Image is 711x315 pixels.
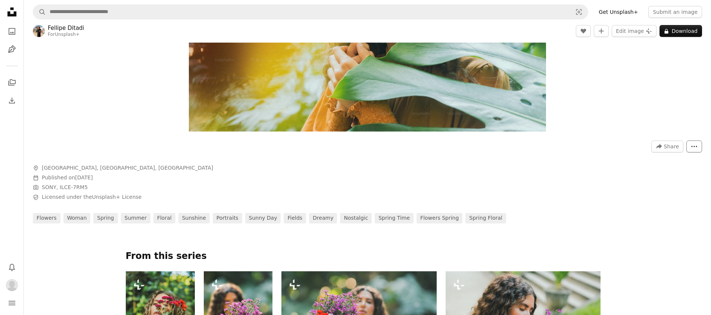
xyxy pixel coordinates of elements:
button: More Actions [686,140,702,152]
a: Photos [4,24,19,39]
a: summer [121,213,150,223]
a: Collections [4,75,19,90]
time: March 16, 2024 at 12:16:15 PM EDT [75,175,93,180]
a: flowers spring [417,213,462,223]
a: Fellipe Ditadi [48,24,84,32]
button: Like [576,25,591,37]
button: Share this image [651,140,683,152]
a: woman [63,213,91,223]
button: Notifications [4,260,19,275]
a: spring floral [465,213,506,223]
button: Menu [4,296,19,311]
a: fields [284,213,306,223]
a: Get Unsplash+ [594,6,642,18]
a: nostalgic [340,213,372,223]
a: Download History [4,93,19,108]
a: sunny day [245,213,281,223]
a: spring time [375,213,414,223]
button: Submit an image [648,6,702,18]
button: Edit image [612,25,657,37]
button: Search Unsplash [33,5,46,19]
button: Download [659,25,702,37]
a: Illustrations [4,42,19,57]
a: Unsplash+ [55,32,79,37]
span: Share [664,141,679,152]
a: floral [153,213,175,223]
a: spring [93,213,118,223]
a: flowers [33,213,60,223]
button: Visual search [570,5,588,19]
form: Find visuals sitewide [33,4,588,19]
button: SONY, ILCE-7RM5 [42,184,88,191]
a: Home — Unsplash [4,4,19,21]
button: Profile [4,278,19,293]
a: portraits [213,213,242,223]
span: [GEOGRAPHIC_DATA], [GEOGRAPHIC_DATA], [GEOGRAPHIC_DATA] [42,164,213,172]
a: sunshine [178,213,210,223]
a: dreamy [309,213,337,223]
img: Avatar of user Jahnyl Donaldson - Howden [6,279,18,291]
button: Add to Collection [594,25,609,37]
a: Unsplash+ License [92,194,142,200]
p: From this series [126,250,609,262]
div: For [48,32,84,38]
span: Published on [42,175,93,180]
img: Go to Fellipe Ditadi's profile [33,25,45,37]
span: Licensed under the [42,194,141,201]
